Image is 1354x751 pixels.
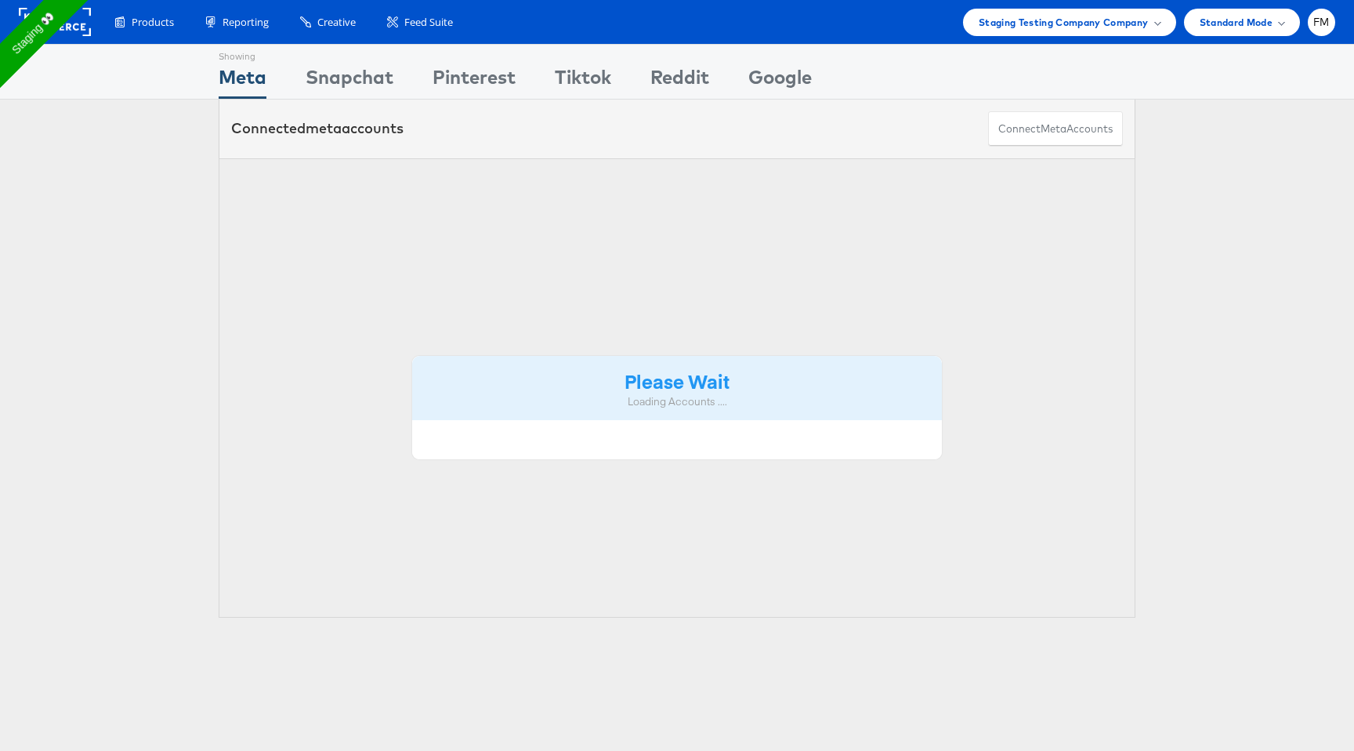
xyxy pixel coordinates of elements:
div: Showing [219,45,266,63]
span: Reporting [223,15,269,30]
span: Feed Suite [404,15,453,30]
span: Creative [317,15,356,30]
div: Pinterest [433,63,516,99]
strong: Please Wait [625,368,729,394]
div: Meta [219,63,266,99]
span: Products [132,15,174,30]
div: Reddit [650,63,709,99]
span: meta [1041,122,1066,136]
button: ConnectmetaAccounts [988,111,1123,147]
span: FM [1313,17,1330,27]
div: Snapchat [306,63,393,99]
div: Tiktok [555,63,611,99]
span: Standard Mode [1200,14,1273,31]
span: meta [306,119,342,137]
div: Google [748,63,812,99]
div: Connected accounts [231,118,404,139]
div: Loading Accounts .... [424,394,930,409]
span: Staging Testing Company Company [979,14,1149,31]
